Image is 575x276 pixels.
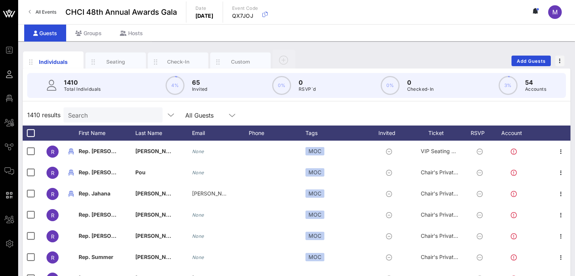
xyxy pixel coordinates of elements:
[468,126,494,141] div: RSVP
[51,149,54,155] span: R
[192,170,204,175] i: None
[161,58,195,65] div: Check-In
[36,9,56,15] span: All Events
[79,126,135,141] div: First Name
[65,6,177,18] span: CHCI 48th Annual Awards Gala
[232,12,258,20] p: QX7JOJ
[51,254,54,261] span: R
[79,211,136,218] span: Rep. [PERSON_NAME]
[24,6,61,18] a: All Events
[79,169,136,175] span: Rep. [PERSON_NAME]
[79,233,136,239] span: Rep. [PERSON_NAME]
[525,85,546,93] p: Accounts
[27,110,60,119] span: 1410 results
[421,211,483,218] span: Chair's Private Reception
[192,78,208,87] p: 65
[135,190,180,197] span: [PERSON_NAME]
[232,5,258,12] p: Event Code
[511,56,551,66] button: Add Guests
[548,5,562,19] div: M
[135,211,180,218] span: [PERSON_NAME]
[305,211,324,219] div: MOC
[195,12,214,20] p: [DATE]
[305,232,324,240] div: MOC
[192,254,204,260] i: None
[516,58,546,64] span: Add Guests
[79,190,110,197] span: Rep. Jahana
[305,147,324,155] div: MOC
[494,126,536,141] div: Account
[305,253,324,261] div: MOC
[181,107,241,122] div: All Guests
[64,85,101,93] p: Total Individuals
[192,190,327,197] span: [PERSON_NAME][EMAIL_ADDRESS][DOMAIN_NAME]
[305,168,324,177] div: MOC
[64,78,101,87] p: 1410
[99,58,133,65] div: Seating
[51,212,54,219] span: R
[185,112,214,119] div: All Guests
[66,25,111,42] div: Groups
[299,78,316,87] p: 0
[421,233,483,239] span: Chair's Private Reception
[24,25,66,42] div: Guests
[249,126,305,141] div: Phone
[407,85,434,93] p: Checked-In
[51,191,54,197] span: R
[421,169,483,175] span: Chair's Private Reception
[135,169,146,175] span: Pou
[192,233,204,239] i: None
[411,126,468,141] div: Ticket
[421,148,519,154] span: VIP Seating & Chair's Private Reception
[111,25,152,42] div: Hosts
[305,126,370,141] div: Tags
[51,170,54,176] span: R
[135,126,192,141] div: Last Name
[552,8,558,16] span: M
[192,126,249,141] div: Email
[51,233,54,240] span: R
[299,85,316,93] p: RSVP`d
[421,190,483,197] span: Chair's Private Reception
[135,233,226,239] span: [PERSON_NAME] [PERSON_NAME]
[305,189,324,198] div: MOC
[135,148,180,154] span: [PERSON_NAME]
[192,212,204,218] i: None
[37,58,70,66] div: Individuals
[370,126,411,141] div: Invited
[135,254,180,260] span: [PERSON_NAME]
[195,5,214,12] p: Date
[192,85,208,93] p: Invited
[224,58,257,65] div: Custom
[525,78,546,87] p: 54
[407,78,434,87] p: 0
[79,254,113,260] span: Rep. Summer
[192,149,204,154] i: None
[421,254,483,260] span: Chair's Private Reception
[79,148,136,154] span: Rep. [PERSON_NAME]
